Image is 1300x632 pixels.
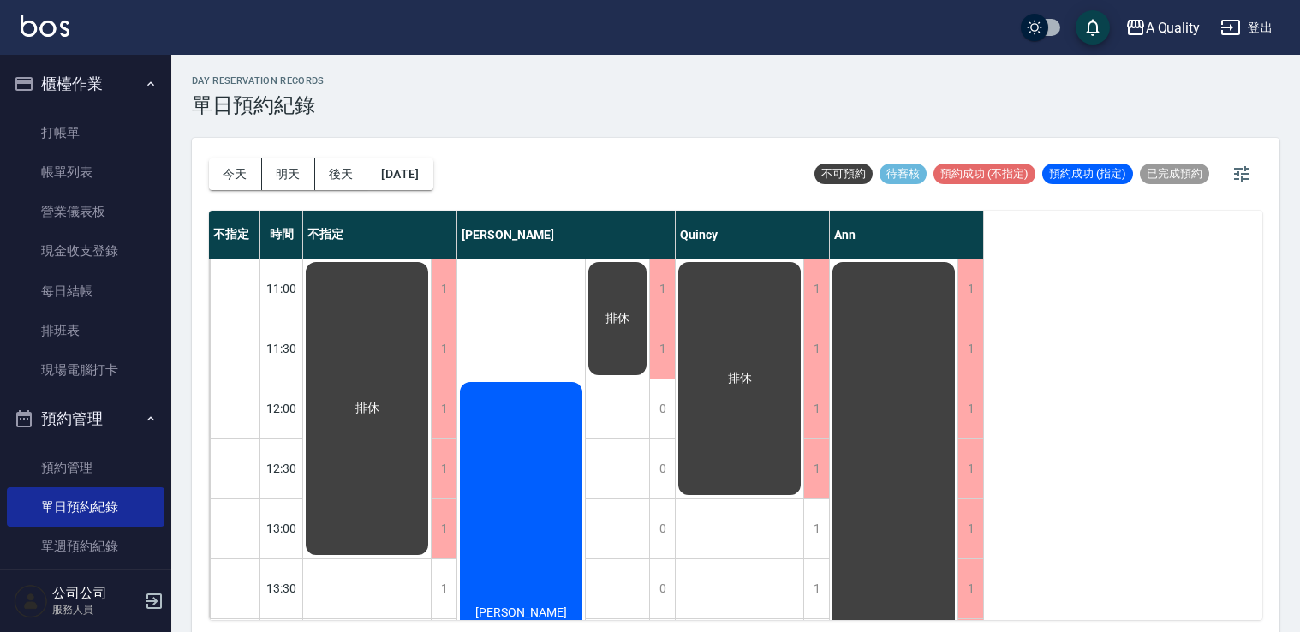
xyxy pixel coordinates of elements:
[602,311,633,326] span: 排休
[7,152,164,192] a: 帳單列表
[457,211,676,259] div: [PERSON_NAME]
[676,211,830,259] div: Quincy
[1076,10,1110,45] button: save
[7,350,164,390] a: 現場電腦打卡
[1118,10,1208,45] button: A Quality
[7,192,164,231] a: 營業儀表板
[1214,12,1279,44] button: 登出
[649,499,675,558] div: 0
[830,211,984,259] div: Ann
[803,499,829,558] div: 1
[367,158,432,190] button: [DATE]
[803,379,829,438] div: 1
[14,584,48,618] img: Person
[7,311,164,350] a: 排班表
[725,371,755,386] span: 排休
[649,439,675,498] div: 0
[1042,166,1133,182] span: 預約成功 (指定)
[649,379,675,438] div: 0
[260,379,303,438] div: 12:00
[957,319,983,379] div: 1
[431,559,456,618] div: 1
[803,319,829,379] div: 1
[7,396,164,441] button: 預約管理
[803,259,829,319] div: 1
[192,93,325,117] h3: 單日預約紀錄
[431,259,456,319] div: 1
[431,319,456,379] div: 1
[431,439,456,498] div: 1
[52,602,140,617] p: 服務人員
[7,448,164,487] a: 預約管理
[192,75,325,86] h2: day Reservation records
[315,158,368,190] button: 後天
[803,439,829,498] div: 1
[649,559,675,618] div: 0
[260,319,303,379] div: 11:30
[515,619,528,631] span: p
[431,379,456,438] div: 1
[933,166,1035,182] span: 預約成功 (不指定)
[7,113,164,152] a: 打帳單
[21,15,69,37] img: Logo
[209,211,260,259] div: 不指定
[260,211,303,259] div: 時間
[957,379,983,438] div: 1
[7,271,164,311] a: 每日結帳
[957,439,983,498] div: 1
[7,487,164,527] a: 單日預約紀錄
[880,166,927,182] span: 待審核
[803,559,829,618] div: 1
[7,231,164,271] a: 現金收支登錄
[649,319,675,379] div: 1
[472,605,570,619] span: [PERSON_NAME]
[260,558,303,618] div: 13:30
[352,401,383,416] span: 排休
[957,259,983,319] div: 1
[260,498,303,558] div: 13:00
[7,527,164,566] a: 單週預約紀錄
[649,259,675,319] div: 1
[1146,17,1201,39] div: A Quality
[7,62,164,106] button: 櫃檯作業
[260,438,303,498] div: 12:30
[957,499,983,558] div: 1
[52,585,140,602] h5: 公司公司
[260,259,303,319] div: 11:00
[814,166,873,182] span: 不可預約
[262,158,315,190] button: 明天
[431,499,456,558] div: 1
[303,211,457,259] div: 不指定
[209,158,262,190] button: 今天
[1140,166,1209,182] span: 已完成預約
[957,559,983,618] div: 1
